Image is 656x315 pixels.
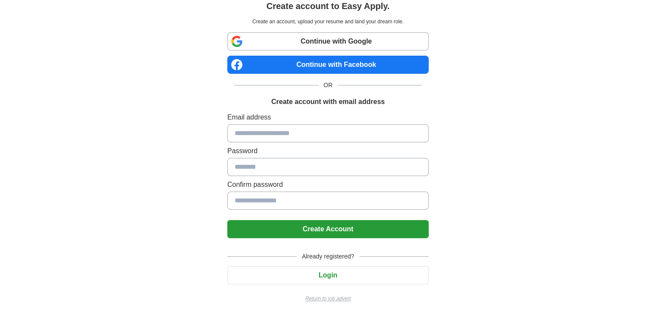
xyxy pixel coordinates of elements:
[227,112,429,123] label: Email address
[227,295,429,302] a: Return to job advert
[227,180,429,190] label: Confirm password
[227,220,429,238] button: Create Account
[229,18,427,25] p: Create an account, upload your resume and land your dream role.
[271,97,385,107] h1: Create account with email address
[318,81,338,90] span: OR
[227,271,429,279] a: Login
[227,266,429,284] button: Login
[227,56,429,74] a: Continue with Facebook
[227,146,429,156] label: Password
[227,32,429,50] a: Continue with Google
[297,252,359,261] span: Already registered?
